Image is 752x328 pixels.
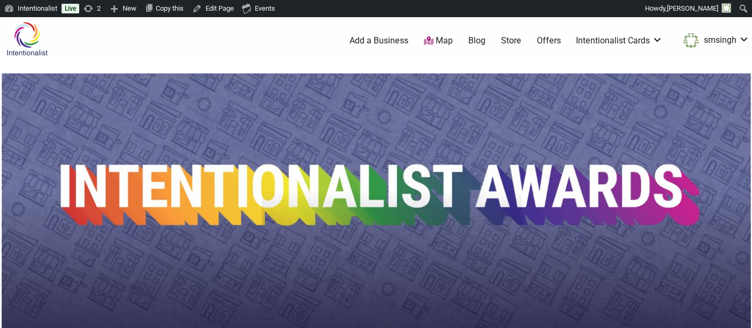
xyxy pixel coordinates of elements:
a: Store [501,35,521,47]
a: Intentionalist Cards [576,35,663,47]
a: Map [424,35,453,47]
a: Add a Business [350,35,408,47]
a: Offers [537,35,561,47]
a: Blog [468,35,485,47]
a: Live [62,4,79,13]
span: [PERSON_NAME] [667,4,718,12]
a: smsingh [678,31,749,50]
img: Intentionalist [2,21,52,56]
